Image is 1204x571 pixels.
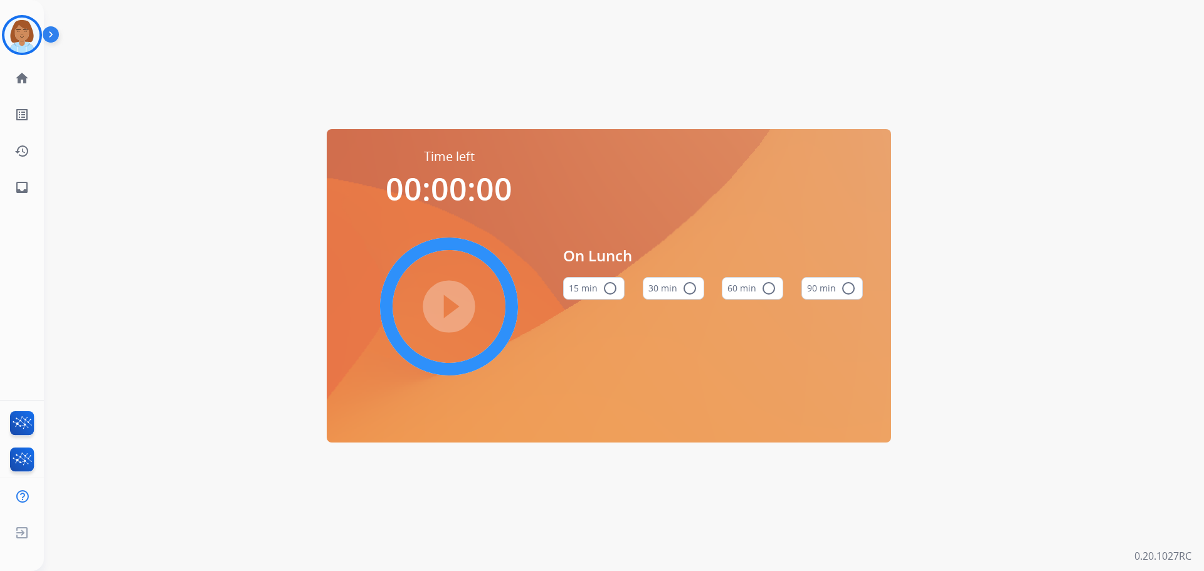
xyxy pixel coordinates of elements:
[563,244,863,267] span: On Lunch
[14,144,29,159] mat-icon: history
[563,277,625,300] button: 15 min
[801,277,863,300] button: 90 min
[841,281,856,296] mat-icon: radio_button_unchecked
[14,180,29,195] mat-icon: inbox
[14,107,29,122] mat-icon: list_alt
[1134,548,1191,563] p: 0.20.1027RC
[603,281,618,296] mat-icon: radio_button_unchecked
[386,167,512,210] span: 00:00:00
[722,277,783,300] button: 60 min
[643,277,704,300] button: 30 min
[761,281,776,296] mat-icon: radio_button_unchecked
[4,18,40,53] img: avatar
[14,71,29,86] mat-icon: home
[682,281,697,296] mat-icon: radio_button_unchecked
[424,148,475,165] span: Time left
